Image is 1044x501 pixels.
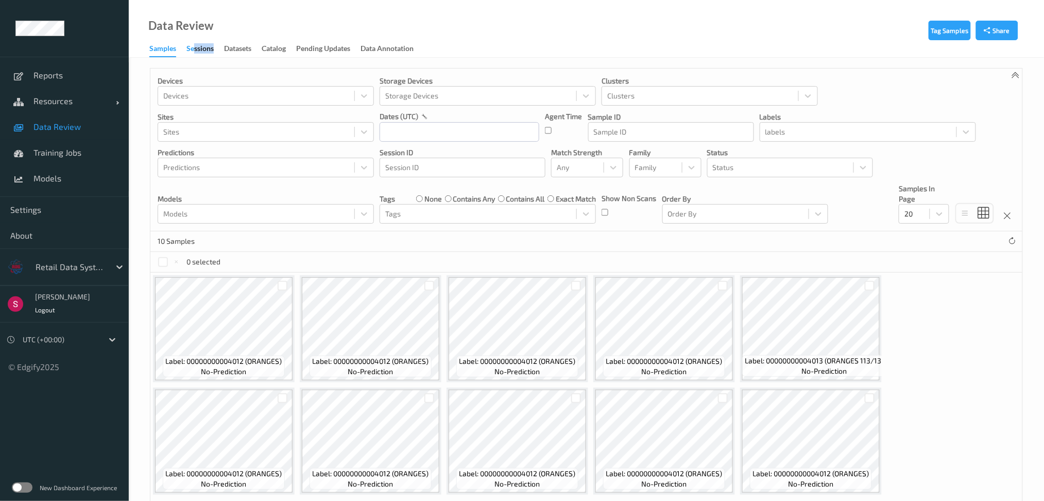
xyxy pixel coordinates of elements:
[899,183,949,204] p: Samples In Page
[158,147,374,158] p: Predictions
[313,469,429,479] span: Label: 00000000004012 (ORANGES)
[149,43,176,57] div: Samples
[186,43,214,56] div: Sessions
[459,469,576,479] span: Label: 00000000004012 (ORANGES)
[745,356,904,366] span: Label: 00000000004013 (ORANGES 113/138 CT C)
[602,193,656,204] p: Show Non Scans
[976,21,1018,40] button: Share
[789,479,834,489] span: no-prediction
[424,194,442,204] label: none
[380,76,596,86] p: Storage Devices
[556,194,596,204] label: exact match
[495,479,540,489] span: no-prediction
[361,43,414,56] div: Data Annotation
[380,111,418,122] p: dates (UTC)
[262,43,286,56] div: Catalog
[642,479,687,489] span: no-prediction
[262,42,296,56] a: Catalog
[224,43,251,56] div: Datasets
[629,147,701,158] p: Family
[453,194,495,204] label: contains any
[296,43,350,56] div: Pending Updates
[348,366,393,377] span: no-prediction
[760,112,976,122] p: labels
[606,469,723,479] span: Label: 00000000004012 (ORANGES)
[802,366,847,376] span: no-prediction
[186,42,224,56] a: Sessions
[506,194,545,204] label: contains all
[166,469,282,479] span: Label: 00000000004012 (ORANGES)
[545,111,582,122] p: Agent Time
[224,42,262,56] a: Datasets
[313,356,429,366] span: Label: 00000000004012 (ORANGES)
[296,42,361,56] a: Pending Updates
[380,194,395,204] p: Tags
[149,42,186,57] a: Samples
[348,479,393,489] span: no-prediction
[201,366,247,377] span: no-prediction
[361,42,424,56] a: Data Annotation
[166,356,282,366] span: Label: 00000000004012 (ORANGES)
[602,76,818,86] p: Clusters
[551,147,623,158] p: Match Strength
[148,21,213,31] div: Data Review
[642,366,687,377] span: no-prediction
[187,257,221,267] p: 0 selected
[588,112,754,122] p: Sample ID
[929,21,971,40] button: Tag Samples
[606,356,723,366] span: Label: 00000000004012 (ORANGES)
[158,76,374,86] p: Devices
[707,147,873,158] p: Status
[380,147,545,158] p: Session ID
[158,236,235,246] p: 10 Samples
[495,366,540,377] span: no-prediction
[662,194,828,204] p: Order By
[201,479,247,489] span: no-prediction
[158,112,374,122] p: Sites
[459,356,576,366] span: Label: 00000000004012 (ORANGES)
[753,469,869,479] span: Label: 00000000004012 (ORANGES)
[158,194,374,204] p: Models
